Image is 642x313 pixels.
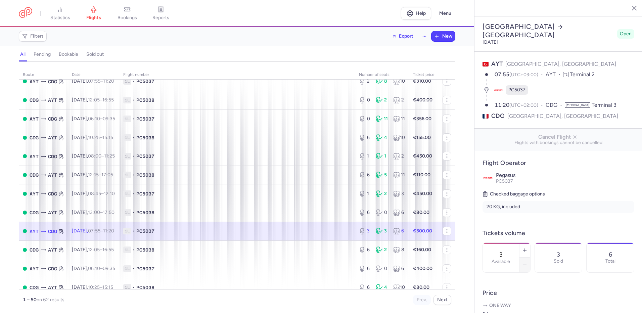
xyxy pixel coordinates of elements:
[355,70,409,80] th: number of seats
[19,70,68,80] th: route
[123,116,131,122] span: 1L
[359,247,371,253] div: 6
[48,190,57,197] span: CDG
[359,134,371,141] div: 6
[86,51,104,57] h4: sold out
[431,31,455,41] button: New
[101,172,113,178] time: 17:05
[34,51,51,57] h4: pending
[48,246,57,254] span: AYT
[103,210,114,215] time: 17:50
[136,116,154,122] span: PC5037
[433,295,451,305] button: Next
[30,171,39,179] span: CDG
[376,228,388,234] div: 3
[359,209,371,216] div: 6
[376,134,388,141] div: 4
[376,97,388,103] div: 2
[88,172,99,178] time: 12:15
[557,251,560,258] p: 3
[565,102,590,108] span: [MEDICAL_DATA]
[413,295,431,305] button: Prev.
[123,209,131,216] span: 1L
[546,71,563,79] span: AYT
[30,115,39,123] span: AYT
[413,228,432,234] strong: €500.00
[30,96,39,104] span: CDG
[554,259,563,264] p: Sold
[508,87,525,93] span: PC5037
[359,116,371,122] div: 0
[88,247,114,253] span: –
[88,153,115,159] span: –
[88,116,100,122] time: 06:10
[133,284,135,291] span: •
[413,116,431,122] strong: €356.00
[48,228,57,235] span: CDG
[136,153,154,160] span: PC5037
[483,159,634,167] h4: Flight Operator
[88,97,100,103] time: 12:05
[123,134,131,141] span: 1L
[376,265,388,272] div: 0
[30,228,39,235] span: AYT
[376,153,388,160] div: 1
[393,153,405,160] div: 2
[88,228,114,234] span: –
[103,116,115,122] time: 09:35
[416,11,426,16] span: Help
[133,228,135,234] span: •
[505,61,616,67] span: [GEOGRAPHIC_DATA], [GEOGRAPHIC_DATA]
[72,210,114,215] span: [DATE],
[88,97,114,103] span: –
[123,228,131,234] span: 1L
[86,15,101,21] span: flights
[72,247,114,253] span: [DATE],
[483,172,493,183] img: Pegasus logo
[19,31,46,41] button: Filters
[483,289,634,297] h4: Price
[123,284,131,291] span: 1L
[136,78,154,85] span: PC5037
[30,78,39,85] span: AYT
[136,190,154,197] span: PC5037
[88,284,100,290] time: 10:25
[72,153,115,159] span: [DATE],
[359,228,371,234] div: 3
[359,97,371,103] div: 0
[144,6,178,21] a: reports
[136,209,154,216] span: PC5038
[88,266,115,271] span: –
[359,172,371,178] div: 6
[88,247,100,253] time: 12:05
[563,72,568,77] span: T2
[30,153,39,160] span: AYT
[88,284,113,290] span: –
[118,15,137,21] span: bookings
[496,172,634,178] p: Pegasus
[30,209,39,216] span: CDG
[23,297,37,303] strong: 1 – 50
[393,209,405,216] div: 6
[509,102,538,108] span: (UTC+02:00)
[123,247,131,253] span: 1L
[413,210,429,215] strong: €80.00
[387,31,418,42] button: Export
[72,135,113,140] span: [DATE],
[413,78,431,84] strong: €310.00
[136,228,154,234] span: PC5037
[376,247,388,253] div: 2
[393,190,405,197] div: 3
[19,7,32,19] a: CitizenPlane red outlined logo
[136,265,154,272] span: PC5037
[133,190,135,197] span: •
[592,102,616,108] span: Terminal 3
[88,135,100,140] time: 10:25
[72,284,113,290] span: [DATE],
[136,97,154,103] span: PC5038
[123,153,131,160] span: 1L
[88,116,115,122] span: –
[103,228,114,234] time: 11:20
[483,190,634,198] h5: Checked baggage options
[393,97,405,103] div: 2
